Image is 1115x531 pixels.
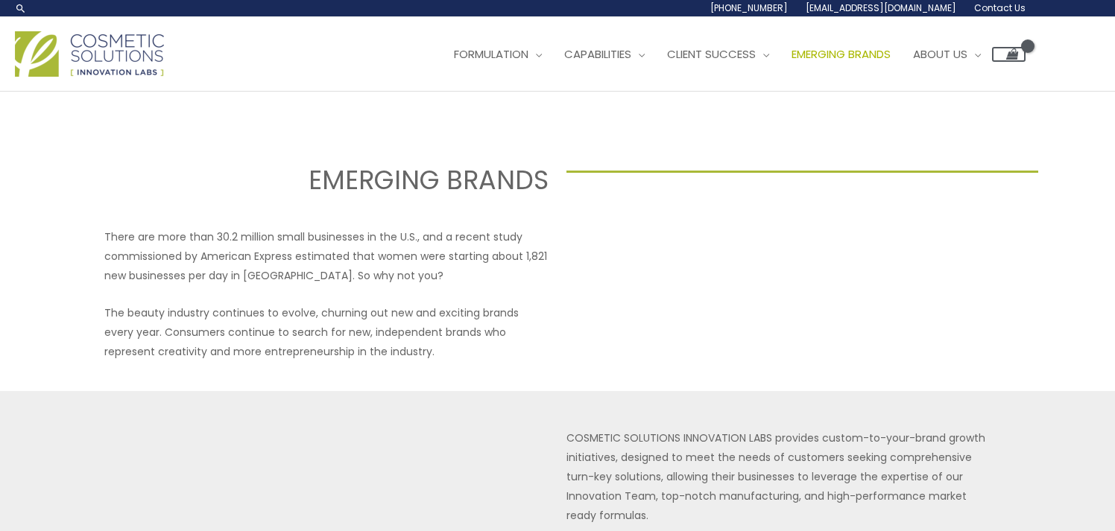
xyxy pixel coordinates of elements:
[454,46,528,62] span: Formulation
[15,31,164,77] img: Cosmetic Solutions Logo
[792,46,891,62] span: Emerging Brands
[656,32,780,77] a: Client Success
[15,2,27,14] a: Search icon link
[564,46,631,62] span: Capabilities
[806,1,956,14] span: [EMAIL_ADDRESS][DOMAIN_NAME]
[992,47,1026,62] a: View Shopping Cart, empty
[77,163,549,197] h2: EMERGING BRANDS
[780,32,902,77] a: Emerging Brands
[443,32,553,77] a: Formulation
[104,303,549,361] p: The beauty industry continues to evolve, churning out new and exciting brands every year. Consume...
[432,32,1026,77] nav: Site Navigation
[667,46,756,62] span: Client Success
[710,1,788,14] span: [PHONE_NUMBER]
[913,46,967,62] span: About Us
[104,227,549,285] p: There are more than 30.2 million small businesses in the U.S., and a recent study commissioned by...
[553,32,656,77] a: Capabilities
[902,32,992,77] a: About Us
[974,1,1026,14] span: Contact Us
